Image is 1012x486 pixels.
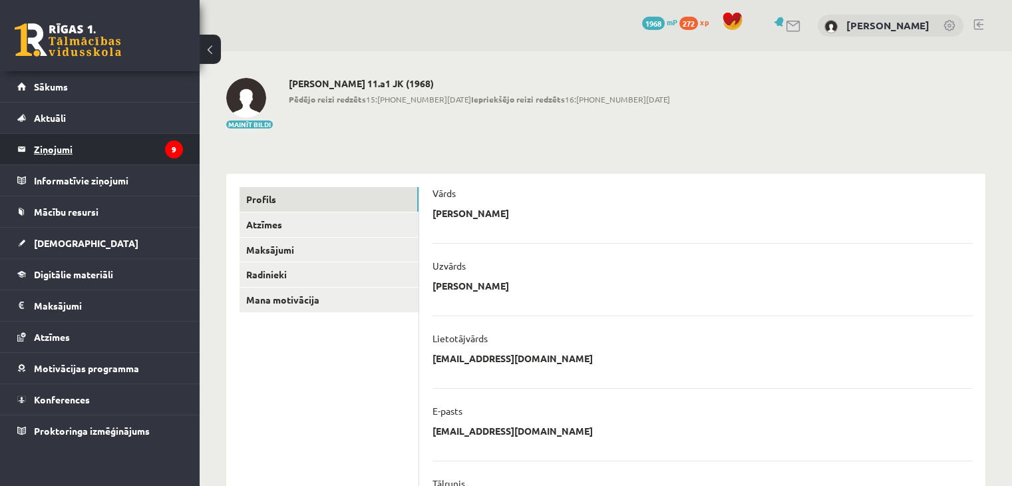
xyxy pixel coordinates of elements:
a: Profils [240,187,419,212]
a: Radinieki [240,262,419,287]
a: Digitālie materiāli [17,259,183,290]
p: [EMAIL_ADDRESS][DOMAIN_NAME] [432,352,593,364]
a: [DEMOGRAPHIC_DATA] [17,228,183,258]
span: xp [700,17,709,27]
span: Motivācijas programma [34,362,139,374]
a: Atzīmes [240,212,419,237]
a: Ziņojumi9 [17,134,183,164]
i: 9 [165,140,183,158]
a: Maksājumi [240,238,419,262]
a: Atzīmes [17,322,183,352]
p: [PERSON_NAME] [432,207,509,219]
a: [PERSON_NAME] [846,19,929,32]
img: Alekss Hasans Jerli [226,78,266,118]
a: Informatīvie ziņojumi [17,165,183,196]
a: Maksājumi [17,290,183,321]
button: Mainīt bildi [226,121,273,128]
span: Sākums [34,81,68,93]
span: 1968 [642,17,665,30]
a: Motivācijas programma [17,353,183,383]
a: Aktuāli [17,103,183,133]
b: Pēdējo reizi redzēts [289,94,366,105]
a: Proktoringa izmēģinājums [17,415,183,446]
p: Vārds [432,187,456,199]
a: 1968 mP [642,17,677,27]
p: E-pasts [432,405,462,417]
a: Mana motivācija [240,288,419,312]
span: 15:[PHONE_NUMBER][DATE] 16:[PHONE_NUMBER][DATE] [289,93,670,105]
p: [EMAIL_ADDRESS][DOMAIN_NAME] [432,425,593,437]
span: Digitālie materiāli [34,268,113,280]
span: [DEMOGRAPHIC_DATA] [34,237,138,249]
span: Atzīmes [34,331,70,343]
a: Sākums [17,71,183,102]
b: Iepriekšējo reizi redzēts [471,94,565,105]
legend: Informatīvie ziņojumi [34,165,183,196]
a: 272 xp [679,17,715,27]
span: 272 [679,17,698,30]
p: [PERSON_NAME] [432,280,509,292]
legend: Ziņojumi [34,134,183,164]
legend: Maksājumi [34,290,183,321]
span: mP [667,17,677,27]
p: Uzvārds [432,260,466,272]
img: Alekss Hasans Jerli [824,20,838,33]
span: Proktoringa izmēģinājums [34,425,150,437]
a: Rīgas 1. Tālmācības vidusskola [15,23,121,57]
span: Mācību resursi [34,206,98,218]
span: Aktuāli [34,112,66,124]
h2: [PERSON_NAME] 11.a1 JK (1968) [289,78,670,89]
a: Konferences [17,384,183,415]
a: Mācību resursi [17,196,183,227]
span: Konferences [34,393,90,405]
p: Lietotājvārds [432,332,488,344]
